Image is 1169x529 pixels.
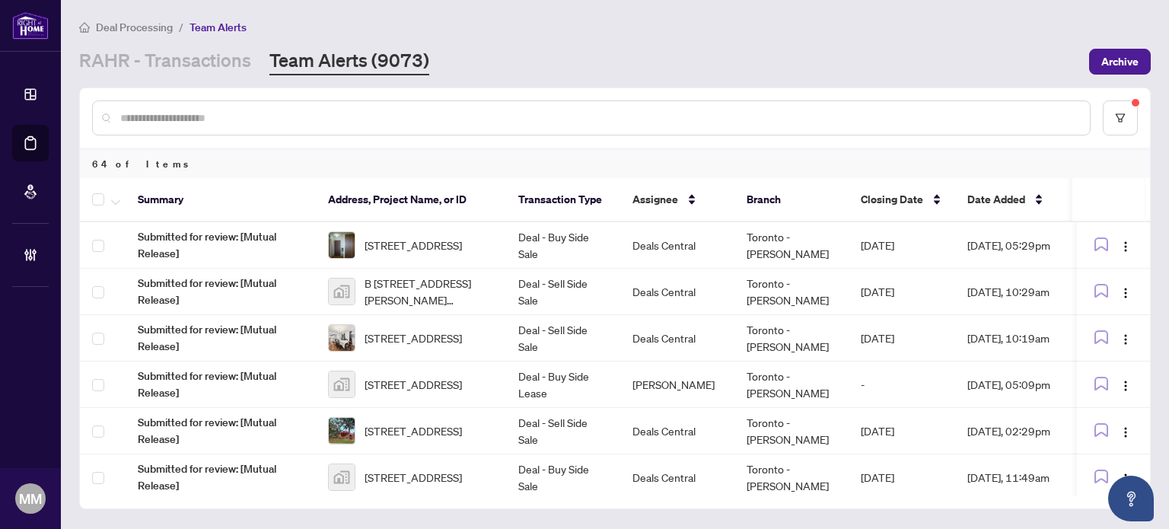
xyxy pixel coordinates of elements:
[1113,419,1138,443] button: Logo
[620,315,734,362] td: Deals Central
[967,191,1025,208] span: Date Added
[179,18,183,36] li: /
[734,269,849,315] td: Toronto - [PERSON_NAME]
[506,362,620,408] td: Deal - Buy Side Lease
[620,178,734,222] th: Assignee
[1120,333,1132,346] img: Logo
[138,414,304,448] span: Submitted for review: [Mutual Release]
[734,454,849,501] td: Toronto - [PERSON_NAME]
[365,330,462,346] span: [STREET_ADDRESS]
[1113,372,1138,397] button: Logo
[1103,100,1138,135] button: filter
[506,269,620,315] td: Deal - Sell Side Sale
[316,178,506,222] th: Address, Project Name, or ID
[955,362,1092,408] td: [DATE], 05:09pm
[734,315,849,362] td: Toronto - [PERSON_NAME]
[329,418,355,444] img: thumbnail-img
[329,325,355,351] img: thumbnail-img
[365,376,462,393] span: [STREET_ADDRESS]
[329,371,355,397] img: thumbnail-img
[138,321,304,355] span: Submitted for review: [Mutual Release]
[365,469,462,486] span: [STREET_ADDRESS]
[1120,426,1132,438] img: Logo
[1120,241,1132,253] img: Logo
[19,488,42,509] span: MM
[734,408,849,454] td: Toronto - [PERSON_NAME]
[849,315,955,362] td: [DATE]
[632,191,678,208] span: Assignee
[365,237,462,253] span: [STREET_ADDRESS]
[620,222,734,269] td: Deals Central
[620,454,734,501] td: Deals Central
[955,408,1092,454] td: [DATE], 02:29pm
[365,422,462,439] span: [STREET_ADDRESS]
[126,178,316,222] th: Summary
[849,408,955,454] td: [DATE]
[190,21,247,34] span: Team Alerts
[138,228,304,262] span: Submitted for review: [Mutual Release]
[1089,49,1151,75] button: Archive
[1120,473,1132,485] img: Logo
[734,222,849,269] td: Toronto - [PERSON_NAME]
[849,178,955,222] th: Closing Date
[1120,287,1132,299] img: Logo
[861,191,923,208] span: Closing Date
[955,222,1092,269] td: [DATE], 05:29pm
[620,362,734,408] td: [PERSON_NAME]
[849,269,955,315] td: [DATE]
[734,362,849,408] td: Toronto - [PERSON_NAME]
[1108,476,1154,521] button: Open asap
[849,362,955,408] td: -
[1113,465,1138,489] button: Logo
[849,454,955,501] td: [DATE]
[80,149,1150,178] div: 64 of Items
[506,408,620,454] td: Deal - Sell Side Sale
[620,408,734,454] td: Deals Central
[1115,113,1126,123] span: filter
[955,454,1092,501] td: [DATE], 11:49am
[329,279,355,304] img: thumbnail-img
[1113,326,1138,350] button: Logo
[1113,233,1138,257] button: Logo
[620,269,734,315] td: Deals Central
[955,315,1092,362] td: [DATE], 10:19am
[849,222,955,269] td: [DATE]
[329,464,355,490] img: thumbnail-img
[1113,279,1138,304] button: Logo
[329,232,355,258] img: thumbnail-img
[269,48,429,75] a: Team Alerts (9073)
[1101,49,1139,74] span: Archive
[79,22,90,33] span: home
[79,48,251,75] a: RAHR - Transactions
[955,178,1092,222] th: Date Added
[138,460,304,494] span: Submitted for review: [Mutual Release]
[734,178,849,222] th: Branch
[506,315,620,362] td: Deal - Sell Side Sale
[1120,380,1132,392] img: Logo
[506,222,620,269] td: Deal - Buy Side Sale
[506,178,620,222] th: Transaction Type
[365,275,494,308] span: B [STREET_ADDRESS][PERSON_NAME] [STREET_ADDRESS]
[138,275,304,308] span: Submitted for review: [Mutual Release]
[96,21,173,34] span: Deal Processing
[506,454,620,501] td: Deal - Buy Side Sale
[138,368,304,401] span: Submitted for review: [Mutual Release]
[12,11,49,40] img: logo
[955,269,1092,315] td: [DATE], 10:29am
